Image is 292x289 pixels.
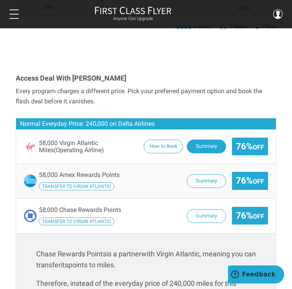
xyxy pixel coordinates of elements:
small: Anyone Can Upgrade [95,16,172,22]
span: is a partner [106,250,141,258]
span: 76% [236,142,264,151]
span: 76% [236,211,264,221]
img: First Class Flyer [95,6,172,15]
span: Transfer your Amex Rewards Points to Virgin Atlantic [39,182,114,190]
span: 58,000 Virgin Atlantic Miles [39,140,140,153]
span: 58,000 Chase Rewards Points [39,206,121,214]
span: (Operating Airline) [54,146,104,154]
span: 58,000 Amex Rewards Points [39,171,120,179]
h3: Access Deal With [PERSON_NAME] [16,74,276,82]
span: Transfer your Chase Rewards Points to Virgin Atlantic [39,217,114,225]
span: its [61,261,68,269]
p: Chase Rewards Points with Virgin Atlantic, meaning you can transfer points to miles. [36,249,256,271]
a: First Class FlyerAnyone Can Upgrade [95,6,172,22]
button: Summary [187,209,226,223]
small: Off [253,144,264,151]
button: How to Book [144,140,183,153]
span: 76% [236,176,264,186]
iframe: Opens a widget where you can find more information [228,265,284,285]
button: Summary [187,174,226,188]
small: Off [253,178,264,185]
small: Off [253,213,264,220]
button: Summary [187,140,226,153]
h3: Normal Everyday Price: 240,000 on Delta Airlines [16,118,276,130]
div: Every program charges a different price. Pick your preferred payment option and book the flash de... [16,86,276,106]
